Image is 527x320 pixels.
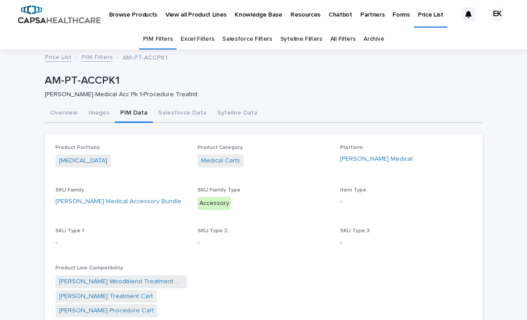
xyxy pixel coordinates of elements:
[340,197,472,206] p: -
[59,156,107,166] a: [MEDICAL_DATA]
[55,238,187,247] p: -
[201,156,240,166] a: Medical Carts
[181,29,214,50] a: Excel Filters
[340,188,367,193] span: Item Type
[340,154,413,164] a: [PERSON_NAME] Medical
[115,104,153,123] button: PIM Data
[153,104,212,123] button: Salesforce Data
[81,51,113,62] a: PIM Filters
[222,29,272,50] a: Salesforce Filters
[55,197,181,206] a: [PERSON_NAME] Medical Accessory Bundle
[45,104,83,123] button: Overview
[212,104,263,123] button: Syteline Data
[198,197,231,210] div: Accessory
[59,292,153,301] a: [PERSON_NAME] Treatment Cart
[59,306,154,316] a: [PERSON_NAME] Procedure Cart
[363,29,384,50] a: Archive
[490,7,505,21] div: EK
[198,145,243,150] span: Product Category
[198,188,240,193] span: SKU Family Type
[340,228,370,234] span: SKU Type 3
[45,74,479,87] p: AM-PT-ACCPK1
[55,265,123,271] span: Product Line Compatibility
[330,29,356,50] a: All Filters
[55,188,84,193] span: SKU Family
[280,29,322,50] a: Syteline Filters
[198,238,329,247] p: -
[55,145,100,150] span: Product Portfolio
[59,277,184,286] a: [PERSON_NAME] Woodblend Treatment Cart
[340,145,363,150] span: Platform
[122,52,168,62] p: AM-PT-ACCPK1
[83,104,115,123] button: Images
[143,29,173,50] a: PIM Filters
[198,228,228,234] span: SKU Type 2
[45,91,476,98] p: [PERSON_NAME] Medical Acc Pk 1-Procedure Treatmt
[45,51,72,62] a: Price List
[18,5,101,23] img: B5p4sRfuTuC72oLToeu7
[55,228,84,234] span: SKU Type 1
[340,238,472,247] p: -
